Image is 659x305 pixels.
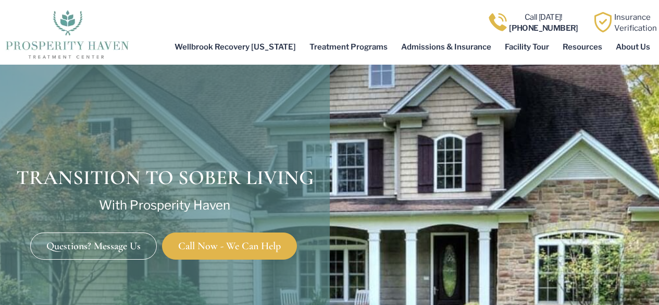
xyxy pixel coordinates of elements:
[556,35,609,59] a: Resources
[30,233,157,260] a: Questions? Message Us
[394,35,498,59] a: Admissions & Insurance
[162,233,297,260] a: Call Now - We Can Help
[5,164,325,192] h1: TRANSITION TO SOBER LIVING
[46,241,141,251] span: Questions? Message Us
[5,199,325,212] p: With Prosperity Haven
[593,12,613,32] img: Learn how Prosperity Haven, a verified substance abuse center can help you overcome your addiction
[168,35,303,59] a: Wellbrook Recovery [US_STATE]
[614,13,657,32] a: InsuranceVerification
[2,7,132,59] img: The logo for Prosperity Haven Addiction Recovery Center.
[609,35,657,59] a: About Us
[303,35,394,59] a: Treatment Programs
[509,13,578,32] a: Call [DATE]![PHONE_NUMBER]
[178,241,281,251] span: Call Now - We Can Help
[509,23,578,33] b: [PHONE_NUMBER]
[498,35,556,59] a: Facility Tour
[488,12,508,32] img: Call one of Prosperity Haven's dedicated counselors today so we can help you overcome addiction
